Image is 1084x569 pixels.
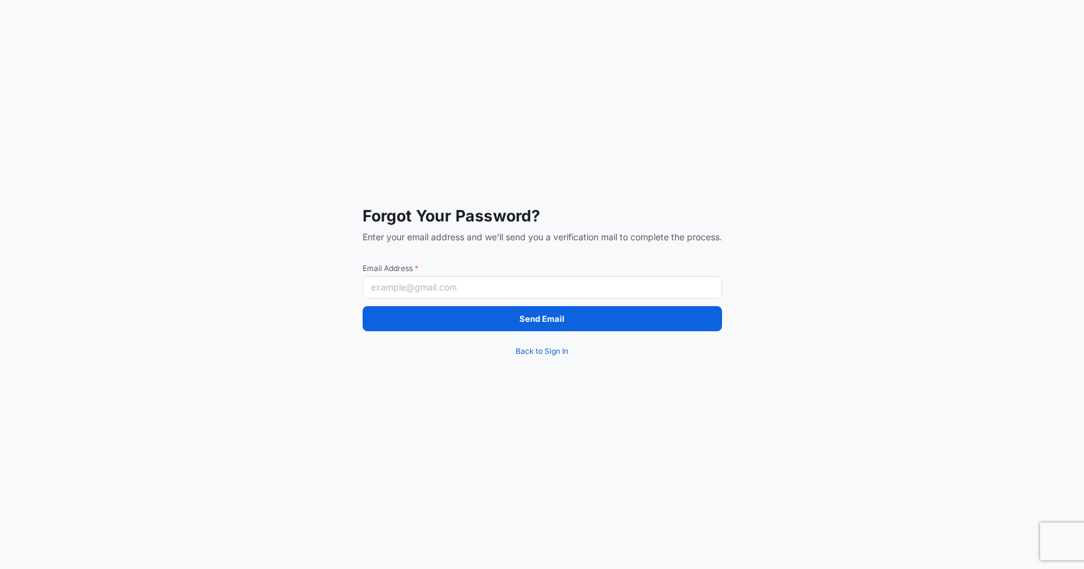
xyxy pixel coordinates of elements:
span: Back to Sign In [516,345,568,358]
span: Forgot Your Password? [363,206,722,226]
a: Back to Sign In [363,339,722,364]
span: Enter your email address and we'll send you a verification mail to complete the process. [363,231,722,243]
span: Email Address [363,263,722,274]
input: example@gmail.com [363,276,722,299]
button: Send Email [363,306,722,331]
p: Send Email [519,312,565,325]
